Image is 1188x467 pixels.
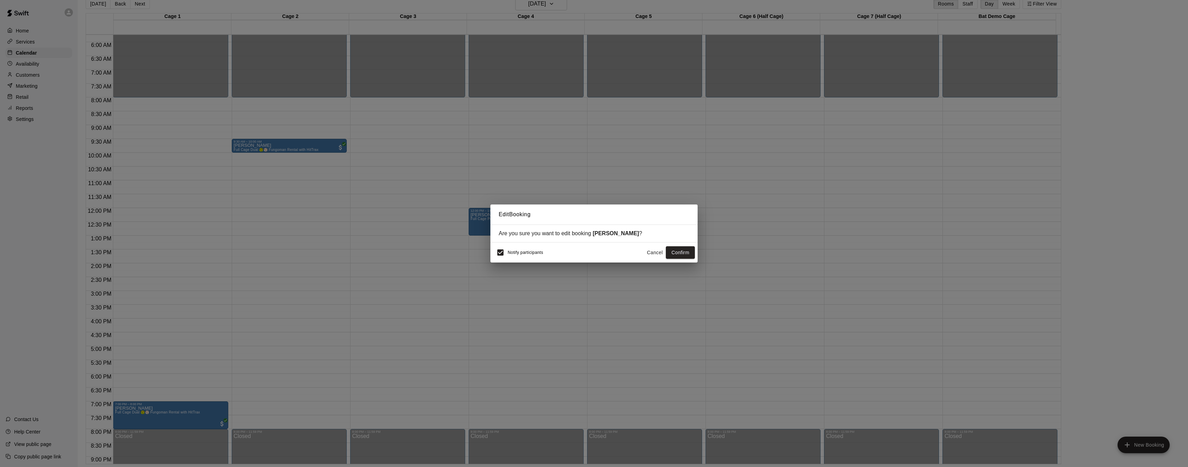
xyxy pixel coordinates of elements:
[508,250,543,255] span: Notify participants
[490,204,698,225] h2: Edit Booking
[593,230,639,236] strong: [PERSON_NAME]
[499,230,689,237] div: Are you sure you want to edit booking ?
[666,246,695,259] button: Confirm
[644,246,666,259] button: Cancel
